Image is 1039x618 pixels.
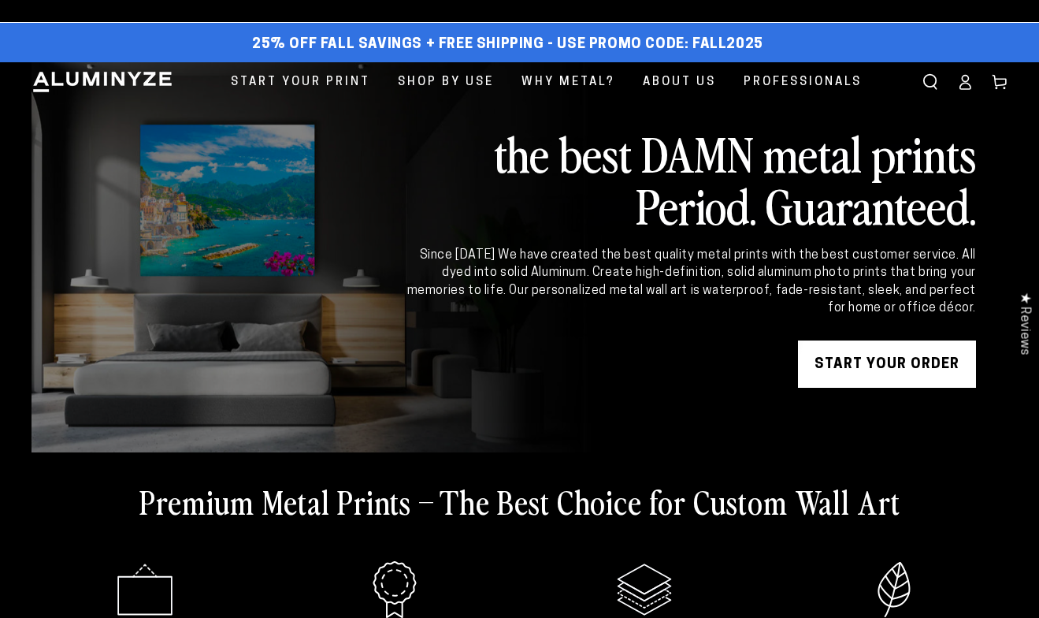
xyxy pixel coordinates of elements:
[510,62,627,102] a: Why Metal?
[521,72,615,93] span: Why Metal?
[386,62,506,102] a: Shop By Use
[404,247,976,318] div: Since [DATE] We have created the best quality metal prints with the best customer service. All dy...
[1009,280,1039,367] div: Click to open Judge.me floating reviews tab
[798,341,976,388] a: START YOUR Order
[252,36,763,54] span: 25% off FALL Savings + Free Shipping - Use Promo Code: FALL2025
[732,62,874,102] a: Professionals
[643,72,716,93] span: About Us
[404,127,976,231] h2: the best DAMN metal prints Period. Guaranteed.
[398,72,494,93] span: Shop By Use
[231,72,370,93] span: Start Your Print
[32,70,173,94] img: Aluminyze
[913,65,948,99] summary: Search our site
[219,62,382,102] a: Start Your Print
[631,62,728,102] a: About Us
[139,481,900,522] h2: Premium Metal Prints – The Best Choice for Custom Wall Art
[744,72,862,93] span: Professionals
